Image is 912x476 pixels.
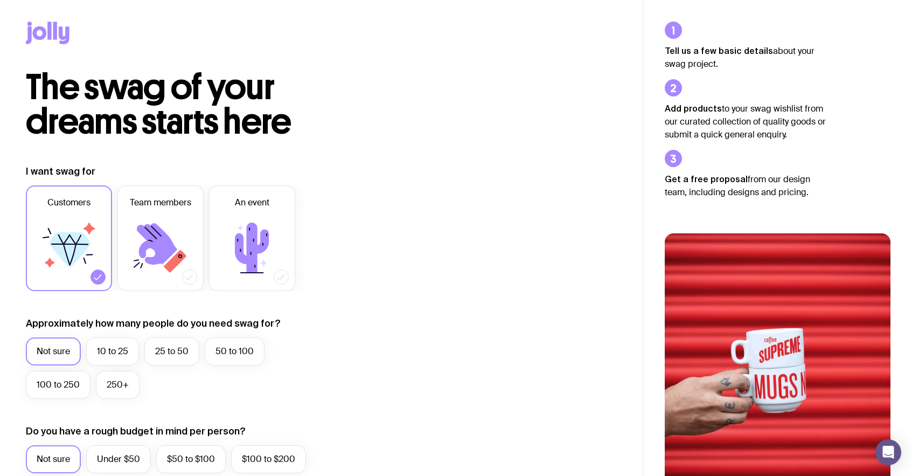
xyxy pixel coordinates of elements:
span: Team members [130,196,191,209]
label: 250+ [96,371,140,399]
strong: Tell us a few basic details [665,46,773,56]
p: to your swag wishlist from our curated collection of quality goods or submit a quick general enqu... [665,102,826,141]
strong: Get a free proposal [665,174,748,184]
label: Not sure [26,445,81,473]
label: 100 to 250 [26,371,90,399]
span: An event [235,196,269,209]
p: about your swag project. [665,44,826,71]
label: Under $50 [86,445,151,473]
label: $50 to $100 [156,445,226,473]
label: Do you have a rough budget in mind per person? [26,425,246,438]
label: Not sure [26,337,81,365]
div: Open Intercom Messenger [875,439,901,465]
span: Customers [47,196,90,209]
label: $100 to $200 [231,445,306,473]
span: The swag of your dreams starts here [26,66,291,143]
label: Approximately how many people do you need swag for? [26,317,281,330]
strong: Add products [665,104,722,113]
label: 10 to 25 [86,337,139,365]
label: 50 to 100 [205,337,264,365]
label: 25 to 50 [144,337,199,365]
p: from our design team, including designs and pricing. [665,173,826,199]
label: I want swag for [26,165,95,178]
